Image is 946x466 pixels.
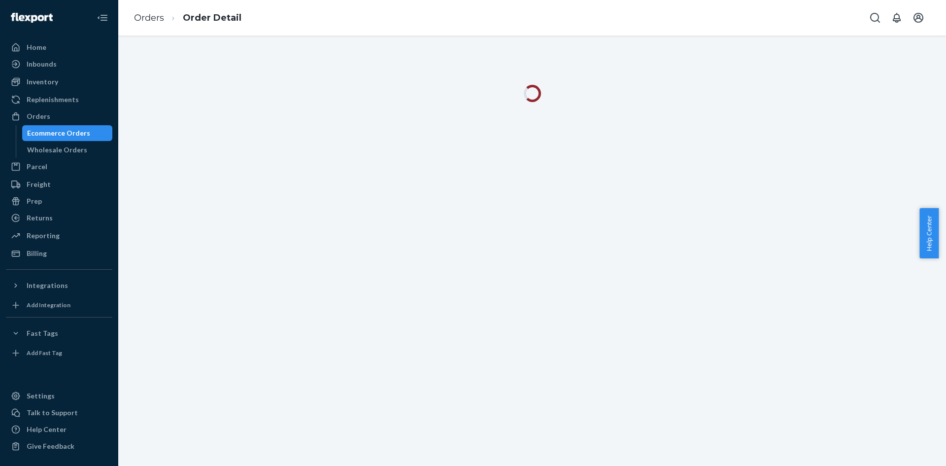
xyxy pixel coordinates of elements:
button: Fast Tags [6,325,112,341]
a: Order Detail [183,12,241,23]
div: Fast Tags [27,328,58,338]
img: Flexport logo [11,13,53,23]
div: Inventory [27,77,58,87]
button: Give Feedback [6,438,112,454]
button: Talk to Support [6,405,112,421]
a: Home [6,39,112,55]
div: Parcel [27,162,47,172]
div: Returns [27,213,53,223]
div: Settings [27,391,55,401]
a: Orders [6,108,112,124]
div: Give Feedback [27,441,74,451]
a: Prep [6,193,112,209]
div: Billing [27,249,47,258]
div: Home [27,42,46,52]
a: Replenishments [6,92,112,108]
div: Orders [27,111,50,121]
button: Open account menu [909,8,928,28]
ol: breadcrumbs [126,3,249,33]
a: Add Fast Tag [6,345,112,361]
a: Help Center [6,422,112,437]
a: Inbounds [6,56,112,72]
div: Reporting [27,231,60,241]
div: Wholesale Orders [27,145,87,155]
a: Freight [6,177,112,192]
a: Parcel [6,159,112,175]
div: Integrations [27,281,68,290]
a: Returns [6,210,112,226]
button: Open notifications [887,8,907,28]
a: Settings [6,388,112,404]
div: Replenishments [27,95,79,105]
div: Inbounds [27,59,57,69]
button: Open Search Box [865,8,885,28]
button: Help Center [919,208,939,258]
div: Talk to Support [27,408,78,418]
a: Ecommerce Orders [22,125,113,141]
a: Inventory [6,74,112,90]
div: Add Integration [27,301,70,309]
a: Orders [134,12,164,23]
div: Ecommerce Orders [27,128,90,138]
div: Freight [27,179,51,189]
div: Help Center [27,425,67,434]
a: Wholesale Orders [22,142,113,158]
a: Add Integration [6,297,112,313]
button: Close Navigation [93,8,112,28]
a: Reporting [6,228,112,244]
div: Add Fast Tag [27,349,62,357]
div: Prep [27,196,42,206]
a: Billing [6,246,112,261]
button: Integrations [6,278,112,293]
